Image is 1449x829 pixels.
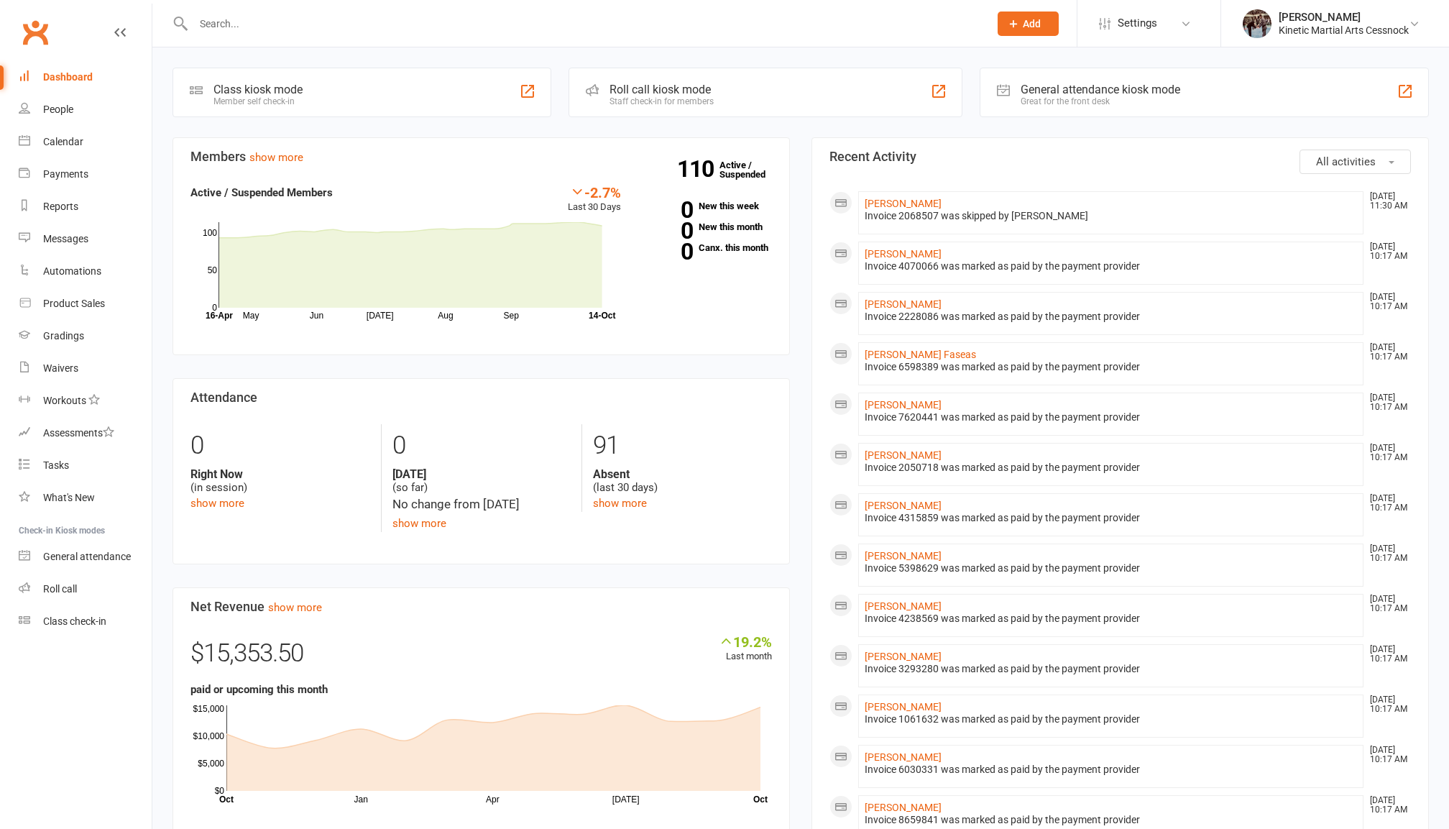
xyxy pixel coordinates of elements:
div: Invoice 1061632 was marked as paid by the payment provider [865,713,1357,725]
div: Calendar [43,136,83,147]
div: Payments [43,168,88,180]
a: [PERSON_NAME] [865,600,942,612]
div: Tasks [43,459,69,471]
h3: Net Revenue [190,600,772,614]
time: [DATE] 10:17 AM [1363,393,1410,412]
a: Assessments [19,417,152,449]
a: [PERSON_NAME] [865,449,942,461]
div: Dashboard [43,71,93,83]
a: Reports [19,191,152,223]
a: Messages [19,223,152,255]
div: Invoice 4238569 was marked as paid by the payment provider [865,613,1357,625]
div: No change from [DATE] [392,495,571,514]
div: Invoice 2228086 was marked as paid by the payment provider [865,311,1357,323]
div: $15,353.50 [190,633,772,681]
a: show more [268,601,322,614]
div: Invoice 6598389 was marked as paid by the payment provider [865,361,1357,373]
div: 91 [593,424,772,467]
div: Invoice 4070066 was marked as paid by the payment provider [865,260,1357,272]
div: Kinetic Martial Arts Cessnock [1279,24,1409,37]
a: [PERSON_NAME] Faseas [865,349,976,360]
div: Invoice 8659841 was marked as paid by the payment provider [865,814,1357,826]
a: show more [249,151,303,164]
div: General attendance [43,551,131,562]
div: 0 [190,424,370,467]
div: Roll call kiosk mode [609,83,714,96]
time: [DATE] 10:17 AM [1363,242,1410,261]
a: show more [190,497,244,510]
a: [PERSON_NAME] [865,298,942,310]
time: [DATE] 10:17 AM [1363,544,1410,563]
div: People [43,104,73,115]
strong: paid or upcoming this month [190,683,328,696]
strong: 0 [643,220,693,242]
a: Automations [19,255,152,288]
strong: 0 [643,241,693,262]
div: [PERSON_NAME] [1279,11,1409,24]
div: Member self check-in [213,96,303,106]
div: Automations [43,265,101,277]
div: Invoice 6030331 was marked as paid by the payment provider [865,764,1357,776]
a: 0Canx. this month [643,243,772,252]
a: [PERSON_NAME] [865,399,942,411]
div: Last month [719,633,772,664]
time: [DATE] 10:17 AM [1363,444,1410,462]
a: [PERSON_NAME] [865,701,942,713]
div: 19.2% [719,633,772,649]
div: Invoice 3293280 was marked as paid by the payment provider [865,663,1357,675]
div: Invoice 4315859 was marked as paid by the payment provider [865,512,1357,524]
div: Workouts [43,395,86,406]
time: [DATE] 10:17 AM [1363,595,1410,613]
div: Messages [43,233,88,244]
span: Add [1023,18,1041,29]
div: Staff check-in for members [609,96,714,106]
time: [DATE] 10:17 AM [1363,645,1410,664]
div: Waivers [43,362,78,374]
time: [DATE] 10:17 AM [1363,746,1410,764]
div: -2.7% [568,184,621,200]
div: Invoice 2068507 was skipped by [PERSON_NAME] [865,210,1357,222]
h3: Recent Activity [829,150,1411,164]
a: [PERSON_NAME] [865,198,942,209]
a: 0New this week [643,201,772,211]
a: Waivers [19,352,152,385]
div: Class kiosk mode [213,83,303,96]
a: [PERSON_NAME] [865,500,942,511]
div: Invoice 5398629 was marked as paid by the payment provider [865,562,1357,574]
a: [PERSON_NAME] [865,550,942,562]
time: [DATE] 10:17 AM [1363,343,1410,362]
a: Workouts [19,385,152,417]
time: [DATE] 11:30 AM [1363,192,1410,211]
a: 110Active / Suspended [719,150,783,190]
div: (in session) [190,467,370,495]
a: People [19,93,152,126]
a: Clubworx [17,14,53,50]
h3: Members [190,150,772,164]
img: thumb_image1665806850.png [1243,9,1271,38]
a: Gradings [19,320,152,352]
time: [DATE] 10:17 AM [1363,695,1410,714]
a: What's New [19,482,152,514]
a: 0New this month [643,222,772,232]
div: (so far) [392,467,571,495]
a: Dashboard [19,61,152,93]
a: [PERSON_NAME] [865,802,942,813]
div: (last 30 days) [593,467,772,495]
div: Reports [43,201,78,212]
strong: 0 [643,199,693,221]
h3: Attendance [190,390,772,405]
button: Add [998,12,1059,36]
a: show more [593,497,647,510]
span: All activities [1316,155,1376,168]
time: [DATE] 10:17 AM [1363,293,1410,311]
span: Settings [1118,7,1157,40]
a: Roll call [19,573,152,605]
div: Assessments [43,427,114,439]
div: Gradings [43,330,84,342]
strong: Active / Suspended Members [190,186,333,199]
a: show more [392,517,446,530]
div: Invoice 2050718 was marked as paid by the payment provider [865,462,1357,474]
strong: [DATE] [392,467,571,481]
div: Last 30 Days [568,184,621,215]
a: [PERSON_NAME] [865,751,942,763]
